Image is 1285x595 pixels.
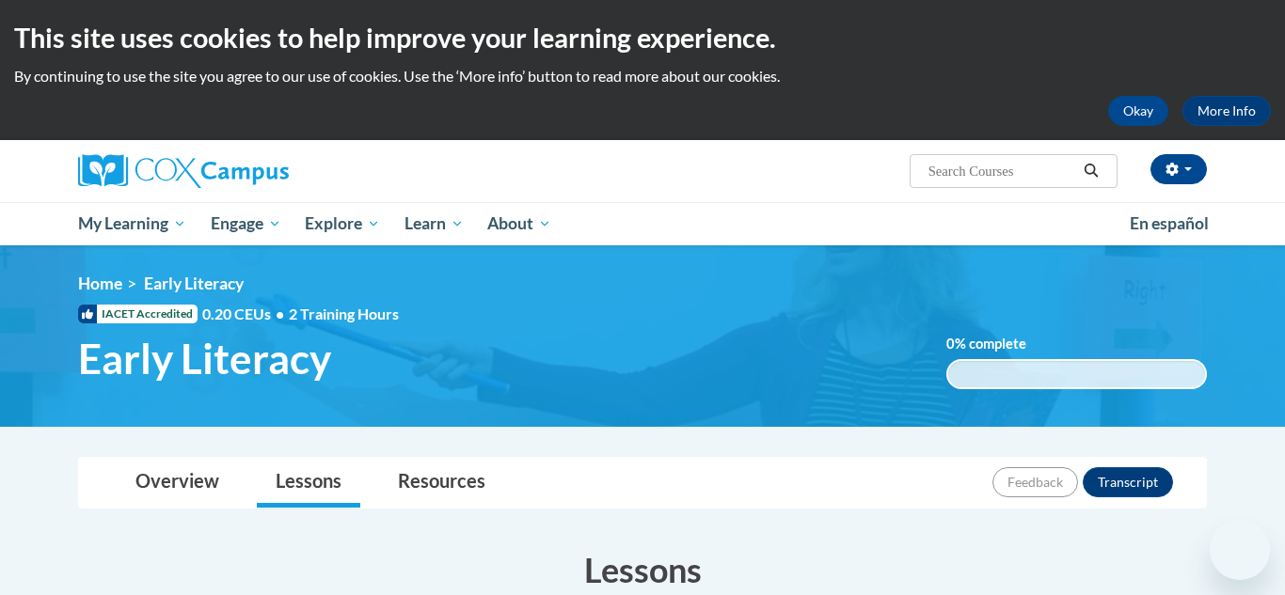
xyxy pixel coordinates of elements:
[78,154,436,188] a: Cox Campus
[1150,154,1207,184] button: Account Settings
[1108,96,1168,126] button: Okay
[289,305,399,322] span: 2 Training Hours
[78,305,198,323] span: IACET Accredited
[1083,467,1173,497] button: Transcript
[14,19,1271,56] h2: This site uses cookies to help improve your learning experience.
[293,202,392,245] a: Explore
[78,546,1207,593] h3: Lessons
[14,66,1271,86] p: By continuing to use the site you agree to our use of cookies. Use the ‘More info’ button to read...
[405,212,464,235] span: Learn
[1118,204,1221,243] a: En español
[202,304,289,324] span: 0.20 CEUs
[946,334,1055,354] label: % complete
[487,212,551,235] span: About
[78,274,122,293] a: Home
[198,202,293,245] a: Engage
[66,202,198,245] a: My Learning
[257,458,360,508] a: Lessons
[211,212,281,235] span: Engage
[1077,160,1105,182] button: Search
[276,305,284,322] span: •
[144,274,244,293] span: Early Literacy
[392,202,476,245] a: Learn
[1130,213,1209,233] span: En español
[117,458,238,508] a: Overview
[1210,520,1270,580] iframe: Button to launch messaging window
[927,160,1077,182] input: Search Courses
[476,202,564,245] a: About
[946,336,955,352] span: 0
[78,334,331,384] span: Early Literacy
[992,467,1078,497] button: Feedback
[78,154,289,188] img: Cox Campus
[379,458,504,508] a: Resources
[305,212,380,235] span: Explore
[50,202,1235,245] div: Main menu
[78,212,186,235] span: My Learning
[1182,96,1271,126] a: More Info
